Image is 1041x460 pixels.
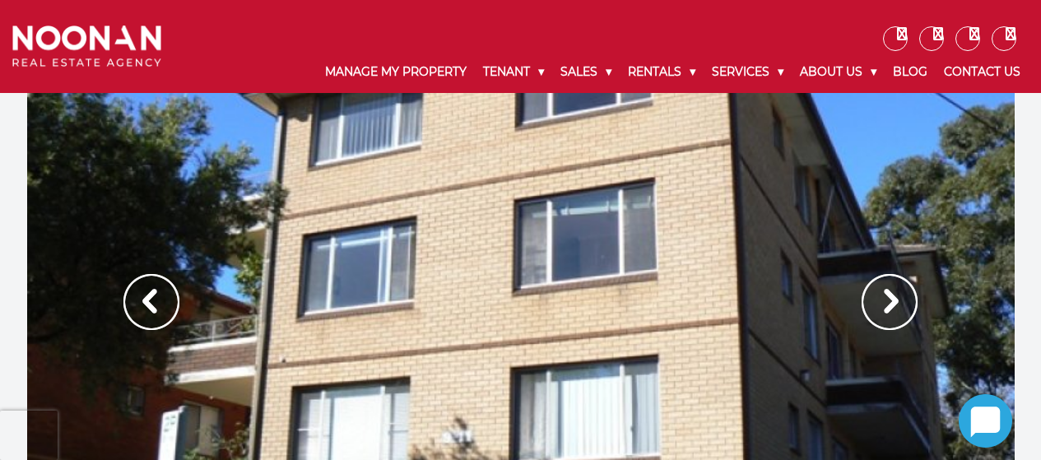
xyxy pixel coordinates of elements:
[936,51,1029,93] a: Contact Us
[885,51,936,93] a: Blog
[317,51,475,93] a: Manage My Property
[792,51,885,93] a: About Us
[620,51,704,93] a: Rentals
[123,274,179,330] img: Arrow slider
[862,274,918,330] img: Arrow slider
[475,51,552,93] a: Tenant
[704,51,792,93] a: Services
[552,51,620,93] a: Sales
[12,26,161,67] img: Noonan Real Estate Agency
